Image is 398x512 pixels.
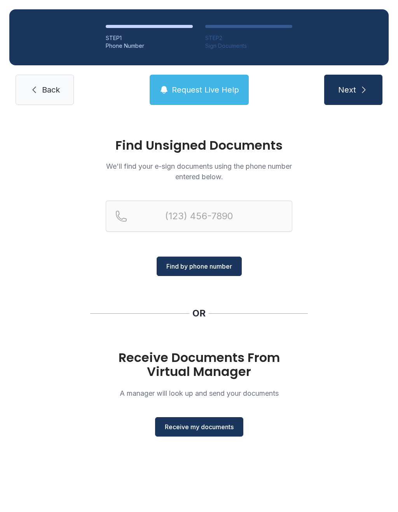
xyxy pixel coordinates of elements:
div: OR [192,307,206,320]
span: Receive my documents [165,422,234,432]
span: Request Live Help [172,84,239,95]
p: We'll find your e-sign documents using the phone number entered below. [106,161,292,182]
h1: Find Unsigned Documents [106,139,292,152]
div: STEP 1 [106,34,193,42]
input: Reservation phone number [106,201,292,232]
p: A manager will look up and send your documents [106,388,292,398]
span: Find by phone number [166,262,232,271]
div: STEP 2 [205,34,292,42]
div: Sign Documents [205,42,292,50]
div: Phone Number [106,42,193,50]
span: Next [338,84,356,95]
h1: Receive Documents From Virtual Manager [106,351,292,379]
span: Back [42,84,60,95]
